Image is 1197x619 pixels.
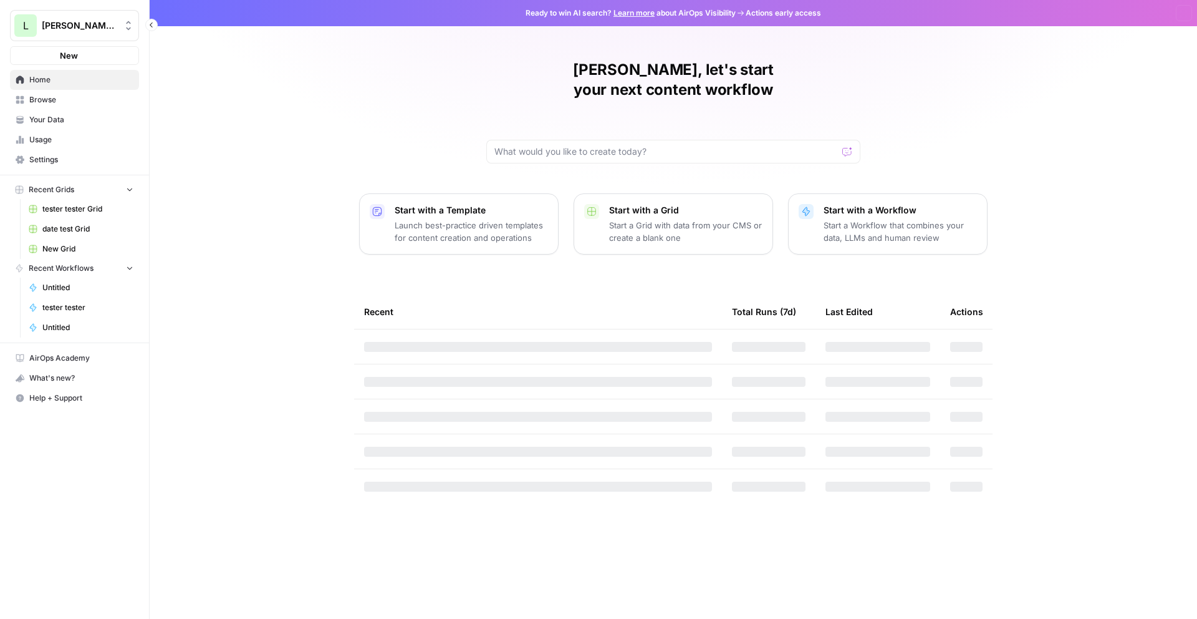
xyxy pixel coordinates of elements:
p: Start with a Workflow [824,204,977,217]
div: What's new? [11,369,138,387]
a: Your Data [10,110,139,130]
div: Total Runs (7d) [732,295,796,329]
div: Last Edited [825,295,873,329]
p: Launch best-practice driven templates for content creation and operations [395,219,548,244]
span: tester tester [42,302,133,313]
p: Start a Workflow that combines your data, LLMs and human review [824,219,977,244]
button: What's new? [10,368,139,388]
a: Usage [10,130,139,150]
span: Recent Workflows [29,263,94,274]
input: What would you like to create today? [494,145,837,158]
span: Home [29,74,133,85]
span: Ready to win AI search? about AirOps Visibility [526,7,736,19]
span: date test Grid [42,223,133,235]
span: Usage [29,134,133,145]
button: New [10,46,139,65]
span: New Grid [42,243,133,255]
h1: [PERSON_NAME], let's start your next content workflow [486,60,860,100]
span: Browse [29,94,133,105]
a: date test Grid [23,219,139,239]
button: Help + Support [10,388,139,408]
button: Recent Workflows [10,259,139,278]
a: AirOps Academy [10,348,139,368]
div: Actions [950,295,983,329]
span: Recent Grids [29,184,74,195]
button: Workspace: Lily's AirCraft [10,10,139,41]
span: Your Data [29,114,133,125]
button: Start with a GridStart a Grid with data from your CMS or create a blank one [574,193,773,255]
p: Start with a Grid [609,204,762,217]
button: Recent Grids [10,180,139,199]
span: New [60,49,78,62]
button: Start with a WorkflowStart a Workflow that combines your data, LLMs and human review [788,193,988,255]
span: Untitled [42,322,133,333]
span: Help + Support [29,392,133,404]
span: Untitled [42,282,133,293]
a: Settings [10,150,139,170]
span: Settings [29,154,133,165]
a: tester tester [23,298,139,318]
a: New Grid [23,239,139,259]
button: Start with a TemplateLaunch best-practice driven templates for content creation and operations [359,193,559,255]
p: Start with a Template [395,204,548,217]
div: Recent [364,295,712,329]
span: L [23,18,29,33]
span: Actions early access [746,7,821,19]
a: Learn more [613,8,655,17]
span: [PERSON_NAME]'s AirCraft [42,19,117,32]
a: tester tester Grid [23,199,139,219]
p: Start a Grid with data from your CMS or create a blank one [609,219,762,244]
span: AirOps Academy [29,353,133,364]
span: tester tester Grid [42,203,133,215]
a: Untitled [23,278,139,298]
a: Home [10,70,139,90]
a: Untitled [23,318,139,338]
a: Browse [10,90,139,110]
